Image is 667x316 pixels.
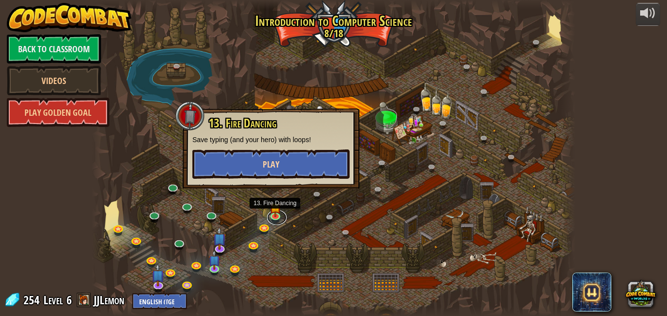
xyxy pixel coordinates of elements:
a: JJLemon [94,292,127,308]
p: Save typing (and your hero) with loops! [192,135,350,145]
span: 254 [23,292,42,308]
span: Level [43,292,63,308]
button: Adjust volume [636,3,660,26]
span: 13. Fire Dancing [208,115,276,131]
img: level-banner-started.png [270,197,281,217]
a: Videos [7,66,101,95]
button: Play [192,149,350,179]
img: level-banner-unstarted-subscriber.png [213,227,226,250]
img: level-banner-unstarted-subscriber.png [151,264,165,286]
img: level-banner-unstarted-subscriber.png [208,250,220,270]
span: Play [263,158,279,170]
img: CodeCombat - Learn how to code by playing a game [7,3,132,32]
a: Back to Classroom [7,34,101,63]
a: Play Golden Goal [7,98,109,127]
span: 6 [66,292,72,308]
